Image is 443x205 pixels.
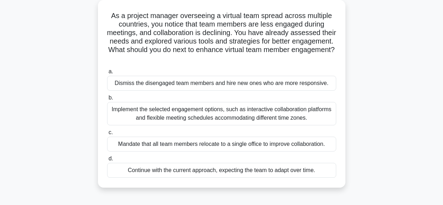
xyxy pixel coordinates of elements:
[107,76,336,91] div: Dismiss the disengaged team members and hire new ones who are more responsive.
[109,95,113,101] span: b.
[109,68,113,74] span: a.
[106,11,337,63] h5: As a project manager overseeing a virtual team spread across multiple countries, you notice that ...
[109,155,113,161] span: d.
[107,102,336,125] div: Implement the selected engagement options, such as interactive collaboration platforms and flexib...
[107,137,336,152] div: Mandate that all team members relocate to a single office to improve collaboration.
[109,129,113,135] span: c.
[107,163,336,178] div: Continue with the current approach, expecting the team to adapt over time.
